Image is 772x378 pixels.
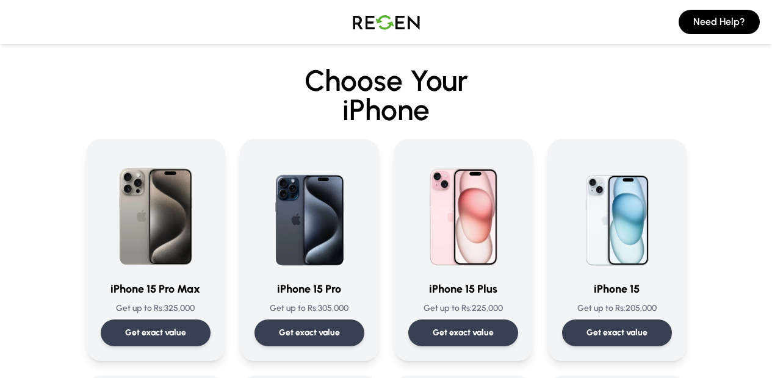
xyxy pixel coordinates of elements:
p: Get exact value [433,327,494,339]
p: Get up to Rs: 305,000 [254,302,364,315]
p: Get exact value [125,327,186,339]
span: Choose Your [305,63,468,98]
h3: iPhone 15 Plus [408,280,518,298]
p: Get exact value [279,327,340,339]
button: Need Help? [679,10,760,34]
img: iPhone 15 Pro [254,154,364,271]
p: Get up to Rs: 205,000 [562,302,672,315]
p: Get up to Rs: 225,000 [408,302,518,315]
img: iPhone 15 Pro Max [101,154,211,271]
img: iPhone 15 Plus [408,154,518,271]
h3: iPhone 15 Pro Max [101,280,211,298]
span: iPhone [86,95,687,124]
p: Get up to Rs: 325,000 [101,302,211,315]
h3: iPhone 15 [562,280,672,298]
img: Logo [344,5,429,39]
img: iPhone 15 [562,154,672,271]
p: Get exact value [586,327,648,339]
h3: iPhone 15 Pro [254,280,364,298]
